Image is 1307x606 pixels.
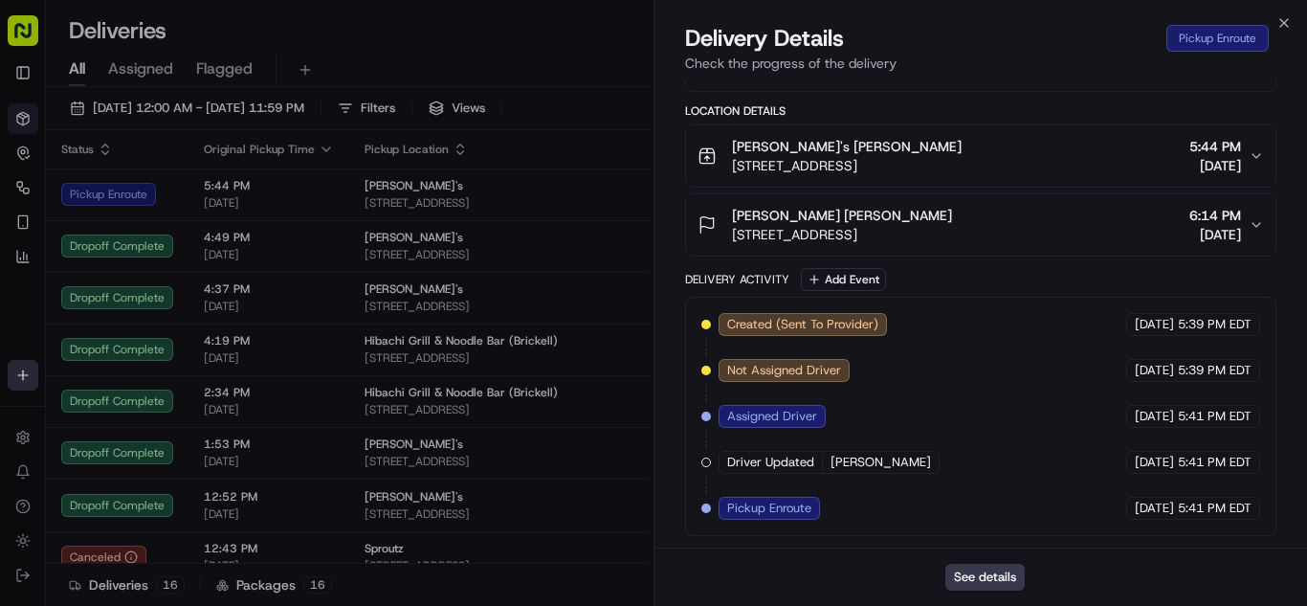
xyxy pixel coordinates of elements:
span: [DATE] [1135,362,1174,379]
span: Knowledge Base [38,278,146,297]
span: [DATE] [1135,316,1174,333]
p: Check the progress of the delivery [685,54,1276,73]
span: Not Assigned Driver [727,362,841,379]
a: 📗Knowledge Base [11,270,154,304]
input: Got a question? Start typing here... [50,123,344,144]
span: 5:41 PM EDT [1178,454,1252,471]
span: 5:41 PM EDT [1178,408,1252,425]
span: [DATE] [1189,225,1241,244]
span: 5:39 PM EDT [1178,362,1252,379]
span: 5:44 PM [1189,137,1241,156]
span: Assigned Driver [727,408,817,425]
span: Driver Updated [727,454,814,471]
p: Welcome 👋 [19,77,348,107]
button: Add Event [801,268,886,291]
button: [PERSON_NAME]'s [PERSON_NAME][STREET_ADDRESS]5:44 PM[DATE] [686,125,1275,187]
div: 📗 [19,280,34,295]
button: Start new chat [325,189,348,212]
span: Pylon [190,325,232,339]
span: Delivery Details [685,23,844,54]
span: 6:14 PM [1189,206,1241,225]
span: [STREET_ADDRESS] [732,156,962,175]
span: [PERSON_NAME] [831,454,931,471]
button: See details [945,564,1025,591]
a: 💻API Documentation [154,270,315,304]
span: [DATE] [1135,454,1174,471]
span: [PERSON_NAME]'s [PERSON_NAME] [732,137,962,156]
button: [PERSON_NAME] [PERSON_NAME][STREET_ADDRESS]6:14 PM[DATE] [686,194,1275,256]
a: Powered byPylon [135,324,232,339]
span: API Documentation [181,278,307,297]
span: [DATE] [1189,156,1241,175]
span: Created (Sent To Provider) [727,316,878,333]
span: 5:41 PM EDT [1178,500,1252,517]
span: 5:39 PM EDT [1178,316,1252,333]
span: Pickup Enroute [727,500,811,517]
div: Location Details [685,103,1276,119]
span: [PERSON_NAME] [PERSON_NAME] [732,206,952,225]
img: 1736555255976-a54dd68f-1ca7-489b-9aae-adbdc363a1c4 [19,183,54,217]
div: We're available if you need us! [65,202,242,217]
span: [DATE] [1135,500,1174,517]
span: [STREET_ADDRESS] [732,225,952,244]
img: Nash [19,19,57,57]
span: [DATE] [1135,408,1174,425]
div: Start new chat [65,183,314,202]
div: 💻 [162,280,177,295]
div: Delivery Activity [685,272,789,287]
